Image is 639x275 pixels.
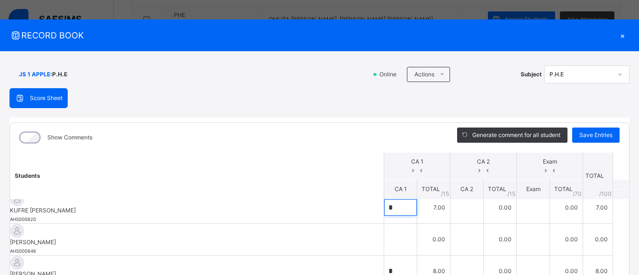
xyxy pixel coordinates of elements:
span: AHS000846 [10,248,36,254]
span: P.H.E [52,70,67,79]
span: CA 1 [411,158,423,165]
span: Exam [526,185,540,192]
td: 0.00 [417,223,450,255]
div: × [615,29,630,42]
td: 0.00 [550,192,583,223]
label: Show Comments [47,133,92,142]
span: TOTAL [488,185,506,192]
span: [PERSON_NAME] [10,238,384,247]
div: P.H.E [549,70,612,79]
span: Subject [521,70,542,79]
span: TOTAL [422,185,440,192]
td: 0.00 [583,223,613,255]
span: JS 1 APPLE : [19,70,52,79]
span: KUFRE [PERSON_NAME] [10,206,384,215]
span: / 15 [441,189,449,198]
span: Online [378,70,402,79]
td: 0.00 [484,223,517,255]
span: / 15 [507,189,515,198]
span: AHS000820 [10,217,36,222]
span: TOTAL [554,185,573,192]
span: Students [15,172,40,179]
span: CA 1 [395,185,407,192]
span: RECORD BOOK [9,29,615,42]
td: 7.00 [583,192,613,223]
span: Actions [414,70,434,79]
td: 7.00 [417,192,450,223]
span: Score Sheet [30,94,63,102]
span: Exam [543,158,557,165]
span: Generate comment for all student [472,131,560,139]
span: / 70 [573,189,582,198]
img: default.svg [10,224,24,238]
span: CA 2 [460,185,473,192]
img: default.svg [10,256,24,270]
img: default.svg [10,192,24,206]
th: TOTAL [583,152,613,199]
span: Save Entries [579,131,612,139]
td: 0.00 [484,192,517,223]
td: 0.00 [550,223,583,255]
span: /100 [599,189,612,198]
span: CA 2 [477,158,490,165]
